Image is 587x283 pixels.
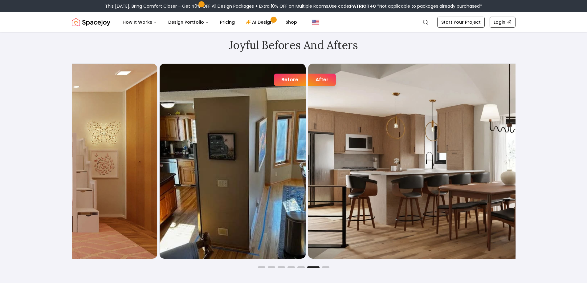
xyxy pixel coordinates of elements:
[437,17,485,28] a: Start Your Project
[268,266,275,268] button: Go to slide 2
[297,266,305,268] button: Go to slide 5
[215,16,240,28] a: Pricing
[308,74,336,86] div: After
[72,63,516,259] div: Carousel
[281,16,302,28] a: Shop
[322,266,329,268] button: Go to slide 7
[490,17,516,28] a: Login
[72,16,110,28] img: Spacejoy Logo
[163,16,214,28] button: Design Portfolio
[278,266,285,268] button: Go to slide 3
[160,64,306,259] img: Open Living & Dining Room design before designing with Spacejoy
[118,16,162,28] button: How It Works
[72,16,110,28] a: Spacejoy
[307,266,320,268] button: Go to slide 6
[241,16,279,28] a: AI Design
[312,18,319,26] img: United States
[350,3,376,9] b: PATRIOT40
[329,3,376,9] span: Use code:
[72,12,516,32] nav: Global
[274,74,306,86] div: Before
[105,3,482,9] div: This [DATE], Bring Comfort Closer – Get 40% OFF All Design Packages + Extra 10% OFF on Multiple R...
[287,266,295,268] button: Go to slide 4
[258,266,265,268] button: Go to slide 1
[376,3,482,9] span: *Not applicable to packages already purchased*
[72,39,516,51] h2: Joyful Befores and Afters
[118,16,302,28] nav: Main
